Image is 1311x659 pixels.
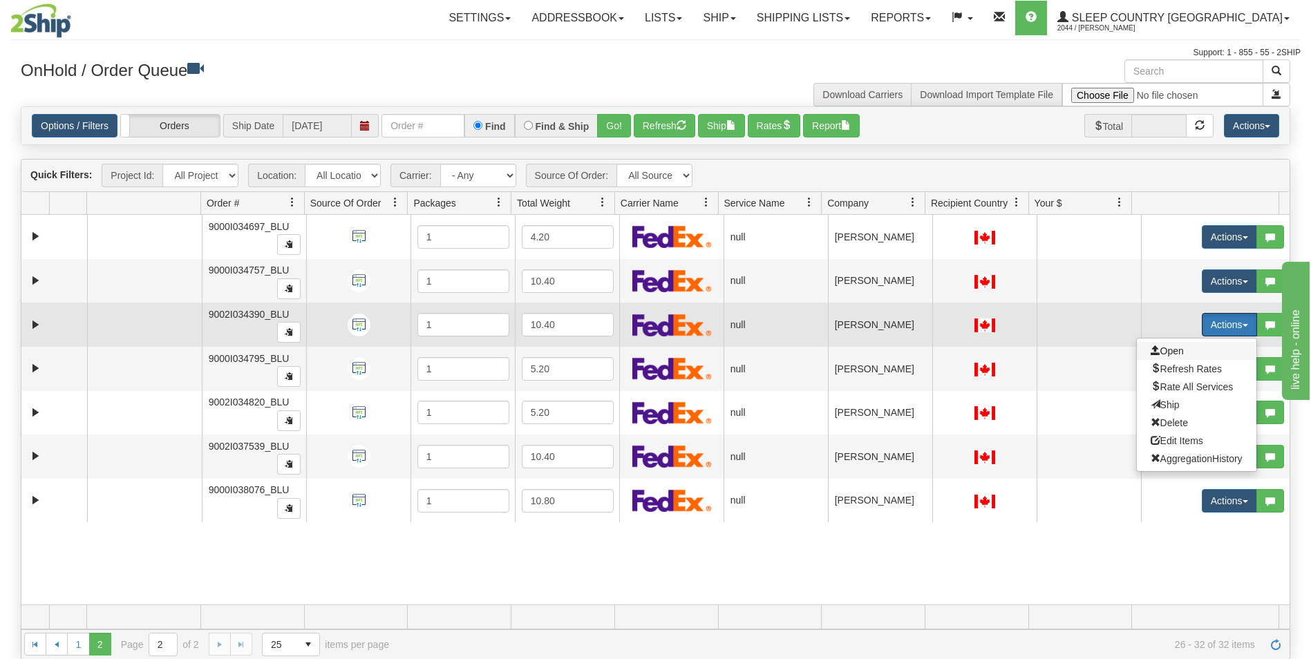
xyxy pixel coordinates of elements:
img: API [348,401,370,424]
span: Ship [1151,399,1180,410]
label: Orders [121,115,220,137]
input: Import [1062,83,1263,106]
span: Company [827,196,869,210]
td: [PERSON_NAME] [828,303,932,347]
img: API [348,445,370,468]
button: Copy to clipboard [277,366,301,387]
button: Ship [698,114,745,137]
a: Total Weight filter column settings [591,191,614,214]
img: FedEx Express® [632,269,712,292]
button: Copy to clipboard [277,454,301,475]
div: grid toolbar [21,160,1290,192]
img: FedEx Express® [632,489,712,512]
span: Delete [1151,417,1188,428]
button: Copy to clipboard [277,234,301,255]
a: Expand [27,228,44,245]
td: null [724,303,828,347]
img: logo2044.jpg [10,3,71,38]
img: API [348,314,370,336]
label: Quick Filters: [30,168,92,182]
a: Expand [27,492,44,509]
a: Settings [438,1,521,35]
span: Page 2 [89,633,111,655]
input: Order # [381,114,464,137]
a: Lists [634,1,692,35]
span: Rate All Services [1151,381,1234,392]
a: Expand [27,360,44,377]
button: Actions [1202,489,1257,513]
img: CA [974,318,995,332]
span: Carrier Name [621,196,679,210]
span: Page sizes drop down [262,633,320,656]
img: CA [974,450,995,464]
td: null [724,479,828,523]
a: Addressbook [521,1,634,35]
span: Open [1151,345,1184,356]
a: Expand [27,316,44,334]
a: Download Carriers [822,89,903,100]
span: 2044 / [PERSON_NAME] [1057,21,1161,35]
a: Refresh [1265,633,1287,655]
span: Total [1084,114,1132,137]
td: null [724,215,828,259]
a: Go to the first page [24,633,46,655]
td: [PERSON_NAME] [828,434,932,479]
span: Location: [248,164,305,187]
td: [PERSON_NAME] [828,215,932,259]
span: Sleep Country [GEOGRAPHIC_DATA] [1068,12,1283,23]
td: null [724,347,828,391]
span: 9000I034795_BLU [209,353,290,364]
span: Carrier: [390,164,440,187]
td: null [724,259,828,303]
span: Total Weight [517,196,570,210]
a: Sleep Country [GEOGRAPHIC_DATA] 2044 / [PERSON_NAME] [1047,1,1300,35]
span: 9000I034697_BLU [209,221,290,232]
img: API [348,225,370,248]
a: Service Name filter column settings [798,191,821,214]
span: Service Name [724,196,785,210]
span: Packages [413,196,455,210]
a: Expand [27,272,44,289]
button: Copy to clipboard [277,278,301,299]
td: null [724,434,828,479]
img: FedEx Express® [632,445,712,468]
input: Search [1124,59,1263,83]
label: Find & Ship [536,122,590,131]
button: Refresh [634,114,695,137]
a: Packages filter column settings [487,191,511,214]
span: Source Of Order: [526,164,617,187]
a: Expand [27,404,44,421]
div: Support: 1 - 855 - 55 - 2SHIP [10,47,1301,59]
span: 9002I034390_BLU [209,309,290,320]
span: Source Of Order [310,196,381,210]
a: Order # filter column settings [281,191,304,214]
img: FedEx Express® [632,225,712,248]
img: FedEx Express® [632,401,712,424]
img: CA [974,363,995,376]
input: Page 2 [149,633,177,656]
button: Report [803,114,860,137]
td: [PERSON_NAME] [828,479,932,523]
img: FedEx Express® [632,314,712,336]
label: Find [485,122,506,131]
span: 9002I037539_BLU [209,441,290,452]
a: Recipient Country filter column settings [1005,191,1028,214]
img: API [348,269,370,292]
button: Search [1263,59,1290,83]
button: Copy to clipboard [277,410,301,431]
a: Source Of Order filter column settings [384,191,407,214]
a: Expand [27,448,44,465]
span: 25 [271,638,289,651]
iframe: chat widget [1279,259,1310,400]
h3: OnHold / Order Queue [21,59,645,79]
img: API [348,489,370,512]
td: [PERSON_NAME] [828,391,932,435]
td: [PERSON_NAME] [828,347,932,391]
td: null [724,391,828,435]
button: Rates [748,114,801,137]
button: Copy to clipboard [277,322,301,343]
span: Your $ [1035,196,1062,210]
a: Ship [692,1,746,35]
td: [PERSON_NAME] [828,259,932,303]
button: Actions [1202,313,1257,336]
